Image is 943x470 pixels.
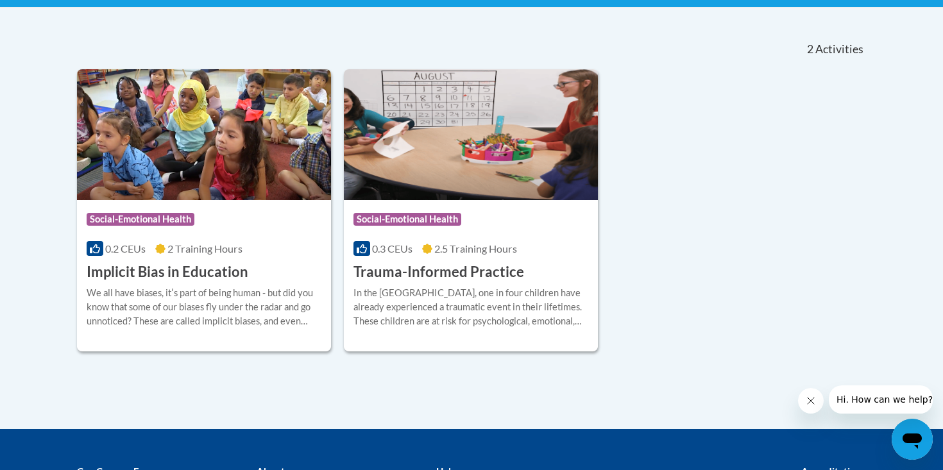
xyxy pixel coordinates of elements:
span: 0.3 CEUs [372,242,412,255]
div: We all have biases, itʹs part of being human - but did you know that some of our biases fly under... [87,286,321,328]
iframe: Button to launch messaging window [892,419,933,460]
span: Social-Emotional Health [87,213,194,226]
span: 2 Training Hours [167,242,242,255]
a: Course LogoSocial-Emotional Health0.3 CEUs2.5 Training Hours Trauma-Informed PracticeIn the [GEOG... [344,69,598,351]
h3: Trauma-Informed Practice [353,262,524,282]
div: In the [GEOGRAPHIC_DATA], one in four children have already experienced a traumatic event in thei... [353,286,588,328]
img: Course Logo [77,69,331,200]
iframe: Message from company [829,385,933,414]
span: 2 [807,42,813,56]
h3: Implicit Bias in Education [87,262,248,282]
a: Course LogoSocial-Emotional Health0.2 CEUs2 Training Hours Implicit Bias in EducationWe all have ... [77,69,331,351]
span: Social-Emotional Health [353,213,461,226]
img: Course Logo [344,69,598,200]
span: Activities [815,42,863,56]
span: 0.2 CEUs [105,242,146,255]
span: 2.5 Training Hours [434,242,517,255]
iframe: Close message [798,388,824,414]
